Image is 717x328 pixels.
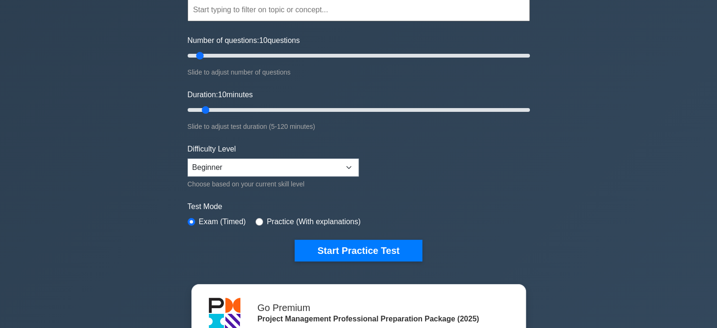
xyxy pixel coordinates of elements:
label: Number of questions: questions [188,35,300,46]
label: Practice (With explanations) [267,216,361,227]
label: Duration: minutes [188,89,253,101]
div: Choose based on your current skill level [188,178,359,190]
div: Slide to adjust test duration (5-120 minutes) [188,121,530,132]
div: Slide to adjust number of questions [188,67,530,78]
label: Test Mode [188,201,530,212]
span: 10 [259,36,268,44]
label: Difficulty Level [188,143,236,155]
button: Start Practice Test [295,240,422,261]
span: 10 [218,91,226,99]
label: Exam (Timed) [199,216,246,227]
